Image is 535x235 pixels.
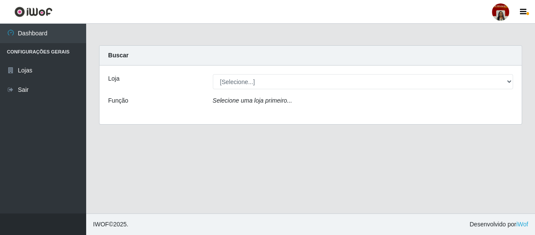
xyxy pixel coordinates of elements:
[108,96,128,105] label: Função
[516,221,528,228] a: iWof
[470,220,528,229] span: Desenvolvido por
[14,6,53,17] img: CoreUI Logo
[93,221,109,228] span: IWOF
[93,220,128,229] span: © 2025 .
[108,74,119,83] label: Loja
[213,97,292,104] i: Selecione uma loja primeiro...
[108,52,128,59] strong: Buscar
